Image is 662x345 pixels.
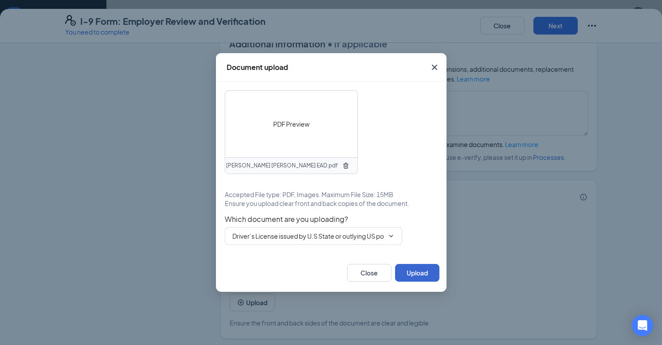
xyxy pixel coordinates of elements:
div: Document upload [227,62,288,72]
span: PDF Preview [273,119,309,129]
svg: Cross [429,62,440,73]
button: TrashOutline [339,159,353,173]
span: Accepted File type: PDF, Images. Maximum File Size: 15MB [225,190,393,199]
button: Upload [395,264,439,282]
span: Which document are you uploading? [225,215,438,224]
button: Close [423,53,447,81]
svg: TrashOutline [342,162,349,169]
span: [PERSON_NAME] [PERSON_NAME] EAD.pdf [226,162,338,170]
span: Ensure you upload clear front and back copies of the document. [225,199,409,208]
svg: ChevronDown [388,233,395,240]
div: Open Intercom Messenger [632,315,653,336]
button: Close [347,264,392,282]
input: Select document type [232,231,384,241]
